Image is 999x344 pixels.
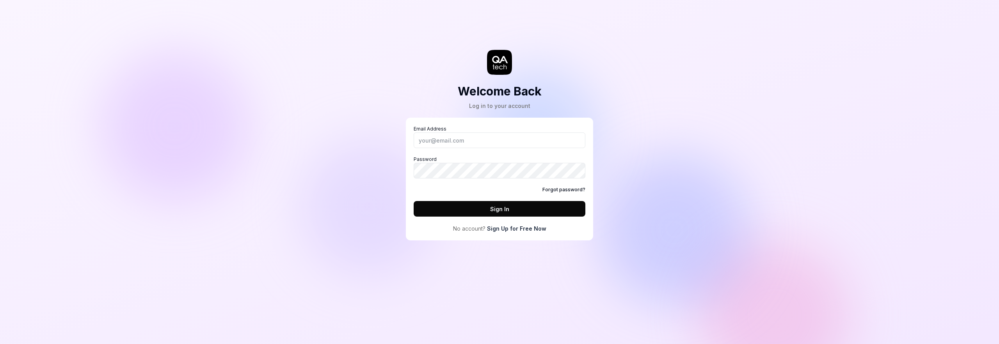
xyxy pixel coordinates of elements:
[414,156,585,178] label: Password
[453,224,485,233] span: No account?
[414,201,585,217] button: Sign In
[487,224,546,233] a: Sign Up for Free Now
[414,132,585,148] input: Email Address
[414,125,585,148] label: Email Address
[542,186,585,193] a: Forgot password?
[458,83,542,100] h2: Welcome Back
[458,102,542,110] div: Log in to your account
[414,163,585,178] input: Password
